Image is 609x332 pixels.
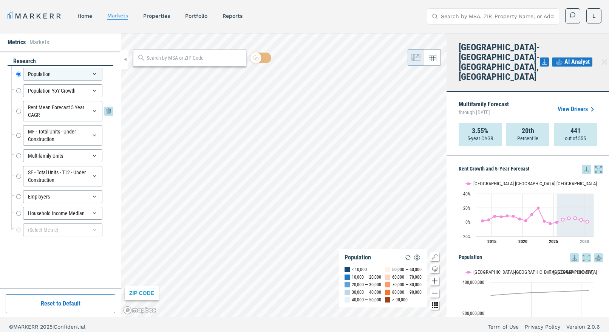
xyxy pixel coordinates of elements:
div: (Select Metric) [23,223,102,236]
div: > 90,000 [392,296,408,304]
img: Settings [413,253,422,262]
span: Confidential [54,324,85,330]
canvas: Map [121,33,447,317]
a: View Drivers [558,105,597,114]
path: Thursday, 28 Jun, 20:00, 8.26. Palm Bay-Melbourne-Titusville, FL. [512,215,515,218]
div: Rent Growth and 5-Year Forecast. Highcharts interactive chart. [459,174,603,250]
a: MARKERR [8,11,62,21]
div: 80,000 — 90,000 [392,289,422,296]
path: Monday, 28 Jun, 20:00, 10.65. Palm Bay-Melbourne-Titusville, FL. [530,213,533,216]
a: reports [223,13,243,19]
path: Friday, 28 Jun, 20:00, -2.18. Palm Bay-Melbourne-Titusville, FL. [549,222,552,225]
div: < 10,000 [352,266,367,273]
li: Markets [29,38,49,47]
path: Wednesday, 28 Jun, 20:00, 1.27. Palm Bay-Melbourne-Titusville, FL. [543,220,546,223]
div: Population YoY Growth [23,84,102,97]
span: 2025 | [40,324,54,330]
path: Saturday, 28 Jun, 20:00, -0.38. Palm Bay-Melbourne-Titusville, FL. [555,221,558,224]
path: Tuesday, 28 Jun, 20:00, 19.69. Palm Bay-Melbourne-Titusville, FL. [537,206,540,209]
input: Search by MSA or ZIP Code [147,54,242,62]
path: Tuesday, 28 Jun, 20:00, 7.38. Palm Bay-Melbourne-Titusville, FL. [500,215,503,218]
g: Palm Bay-Melbourne-Titusville, FL, line 2 of 2 with 5 data points. [561,217,589,223]
text: 0% [465,220,471,225]
tspan: 2015 [487,239,496,244]
path: Wednesday, 28 Jun, 20:00, 8.61. Palm Bay-Melbourne-Titusville, FL. [506,214,509,217]
a: Version 2.0.6 [566,323,600,330]
div: 70,000 — 80,000 [392,281,422,289]
tspan: 2025 [549,239,558,244]
path: Friday, 28 Jun, 20:00, 1.66. Palm Bay-Melbourne-Titusville, FL. [481,219,484,222]
path: Thursday, 28 Jun, 20:00, 2.92. Palm Bay-Melbourne-Titusville, FL. [580,219,583,222]
div: 10,000 — 20,000 [352,273,381,281]
button: Zoom in map button [430,276,439,285]
svg: Interactive chart [459,174,597,250]
button: Other options map button [430,301,439,310]
span: through [DATE] [459,107,509,117]
div: 30,000 — 40,000 [352,289,381,296]
div: Employers [23,190,102,203]
button: Show USA [546,287,561,292]
button: L [586,8,601,23]
li: Metrics [8,38,26,47]
button: Zoom out map button [430,289,439,298]
text: 200,000,000 [462,311,484,316]
a: markets [107,12,128,19]
div: 60,000 — 70,000 [392,273,422,281]
a: Term of Use [488,323,519,330]
strong: 3.55% [472,127,488,135]
path: Sunday, 28 Jun, 20:00, 8.17. Palm Bay-Melbourne-Titusville, FL. [493,215,496,218]
div: MF - Total Units - Under Construction [23,125,102,146]
p: 5-year CAGR [467,135,493,142]
input: Search by MSA, ZIP, Property Name, or Address [441,9,554,24]
path: Friday, 28 Jun, 20:00, 0.51. Palm Bay-Melbourne-Titusville, FL. [586,220,589,223]
div: Rent Mean Forecast 5 Year CAGR [23,101,102,121]
a: properties [143,13,170,19]
button: Change style map button [430,264,439,273]
path: Sunday, 28 Jun, 20:00, 3.53. Palm Bay-Melbourne-Titusville, FL. [561,218,564,221]
a: home [77,13,92,19]
div: Multifamily Units [23,149,102,162]
div: 20,000 — 30,000 [352,281,381,289]
span: MARKERR [13,324,40,330]
button: Show Palm Bay-Melbourne-Titusville, FL [466,287,538,292]
button: Reset to Default [6,294,115,313]
tspan: 2020 [518,239,527,244]
div: 50,000 — 60,000 [392,266,422,273]
text: [GEOGRAPHIC_DATA] [553,269,594,275]
span: L [592,12,595,20]
button: AI Analyst [552,57,592,67]
p: Percentile [517,135,538,142]
button: Show/Hide Legend Map Button [430,252,439,261]
path: Wednesday, 28 Jun, 20:00, 5.47. Palm Bay-Melbourne-Titusville, FL. [574,217,577,220]
text: -20% [462,234,471,239]
div: research [8,57,113,66]
a: Privacy Policy [525,323,560,330]
h5: Population [459,253,603,262]
a: Portfolio [185,13,207,19]
div: Population [345,254,371,261]
button: Show Palm Bay-Melbourne-Titusville, FL [466,181,538,186]
div: Population [23,68,102,81]
div: Household Income Median [23,207,102,220]
strong: 441 [570,127,581,135]
strong: 20th [522,127,534,135]
h4: [GEOGRAPHIC_DATA]-[GEOGRAPHIC_DATA]-[GEOGRAPHIC_DATA], [GEOGRAPHIC_DATA] [459,42,540,82]
p: out of 555 [565,135,586,142]
span: AI Analyst [564,57,590,67]
span: © [9,324,13,330]
text: 20% [463,206,471,211]
div: SF - Total Units - T12 - Under Construction [23,166,102,186]
div: 40,000 — 50,000 [352,296,381,304]
h5: Rent Growth and 5-Year Forecast [459,165,603,174]
path: Friday, 28 Jun, 20:00, 4.25. Palm Bay-Melbourne-Titusville, FL. [518,217,521,220]
path: Monday, 28 Jun, 20:00, 5.42. Palm Bay-Melbourne-Titusville, FL. [567,217,570,220]
path: Sunday, 28 Jun, 20:00, 1.92. Palm Bay-Melbourne-Titusville, FL. [524,219,527,222]
path: Saturday, 28 Jun, 20:00, 3.13. Palm Bay-Melbourne-Titusville, FL. [487,218,490,221]
p: Multifamily Forecast [459,101,509,117]
text: 400,000,000 [462,280,484,285]
img: Reload Legend [403,253,413,262]
div: ZIP CODE [125,286,159,300]
tspan: 2030 [580,239,589,244]
a: Mapbox logo [123,306,156,315]
text: 40% [463,191,471,197]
